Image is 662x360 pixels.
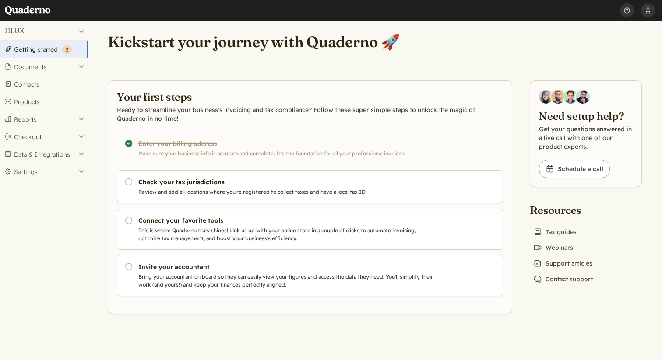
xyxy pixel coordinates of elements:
[138,273,437,289] p: Bring your accountant on board so they can easily view your figures and access the data they need...
[108,32,400,52] h1: Kickstart your journey with Quaderno 🚀
[530,226,580,238] a: Tax guides
[138,178,437,186] h3: Check your tax jurisdictions
[530,203,596,217] h2: Resources
[530,273,596,285] a: Contact support
[539,160,610,178] a: Schedule a call
[530,241,577,254] a: Webinars
[530,257,596,269] a: Support articles
[117,255,503,296] a: Invite your accountant Bring your accountant on board so they can easily view your figures and ac...
[117,209,503,250] a: Connect your favorite tools This is where Quaderno truly shines! Link us up with your online stor...
[66,46,68,53] span: 3
[539,90,553,104] img: Diana Carrasco, Account Executive at Quaderno
[117,105,503,123] p: Ready to streamline your business's invoicing and tax compliance? Follow these super simple steps...
[563,90,577,104] img: Ivo Oltmans, Business Developer at Quaderno
[576,90,590,104] img: Javier Rubio, DevRel at Quaderno
[551,90,565,104] img: Jairo Fumero, Account Executive at Quaderno
[539,125,633,151] p: Get your questions answered in a live call with one of our product experts.
[539,109,633,123] h2: Need setup help?
[117,170,503,203] a: Check your tax jurisdictions Review and add all locations where you're registered to collect taxe...
[138,216,437,225] h3: Connect your favorite tools
[138,262,437,271] h3: Invite your accountant
[117,90,503,104] h2: Your first steps
[138,227,437,242] p: This is where Quaderno truly shines! Link us up with your online store in a couple of clicks to a...
[138,188,437,196] p: Review and add all locations where you're registered to collect taxes and have a local tax ID.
